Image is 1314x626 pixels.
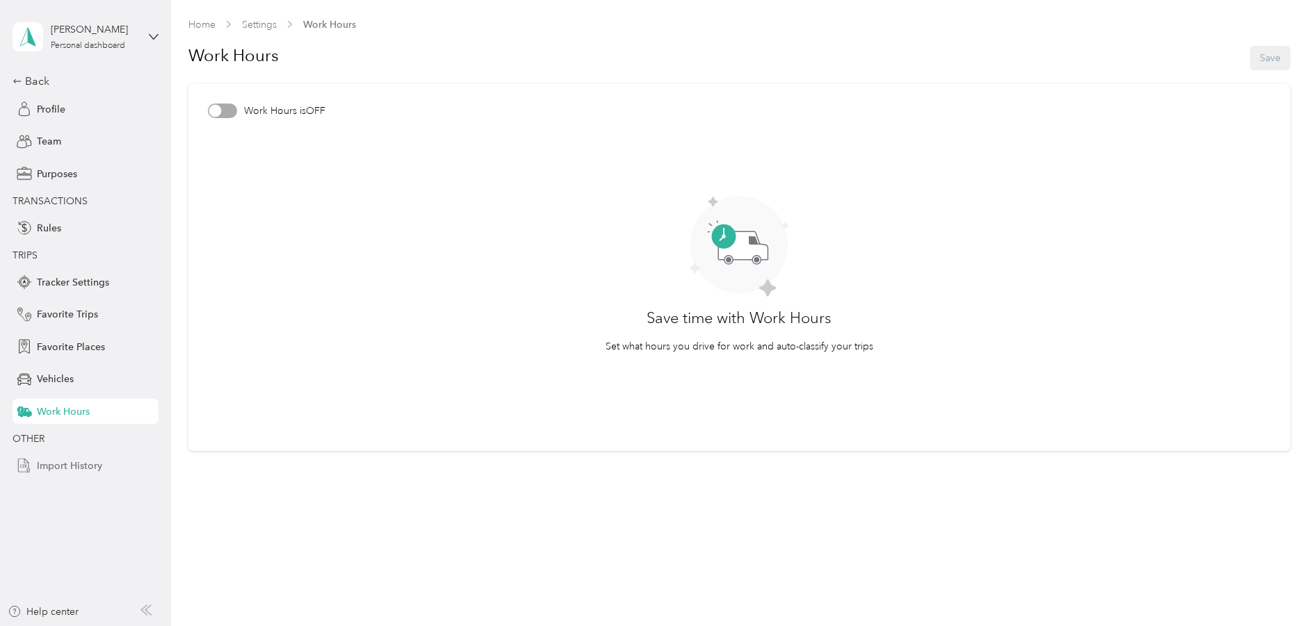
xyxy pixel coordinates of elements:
h3: Save time with Work Hours [647,306,832,329]
span: Profile [37,102,65,117]
span: Import History [37,459,102,473]
div: Back [13,73,152,90]
span: Favorite Trips [37,307,98,322]
span: Work Hours is OFF [244,104,325,118]
iframe: Everlance-gr Chat Button Frame [1236,548,1314,626]
span: Settings [242,17,277,32]
span: TRIPS [13,249,38,261]
span: TRANSACTIONS [13,195,88,207]
span: Favorite Places [37,340,105,354]
button: Help center [8,604,79,619]
span: Rules [37,221,61,236]
div: [PERSON_NAME] [51,22,138,37]
span: Team [37,134,61,149]
a: Home [188,19,216,31]
span: Tracker Settings [37,275,109,290]
div: Personal dashboard [51,42,125,50]
span: Work Hours [37,404,90,419]
span: OTHER [13,433,44,445]
h1: Work Hours [188,39,279,72]
p: Set what hours you drive for work and auto-classify your trips [606,339,873,354]
span: Purposes [37,167,77,181]
span: Vehicles [37,372,74,386]
span: Work Hours [303,17,356,32]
